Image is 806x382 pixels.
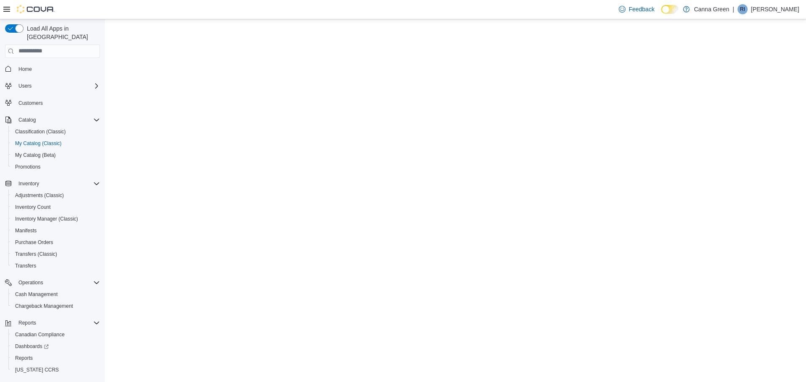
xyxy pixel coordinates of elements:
p: | [733,4,734,14]
span: Cash Management [15,291,58,298]
input: Dark Mode [661,5,679,14]
span: Operations [18,279,43,286]
span: Inventory Count [15,204,51,210]
button: Inventory Manager (Classic) [8,213,103,225]
button: Operations [15,278,47,288]
button: Operations [2,277,103,288]
button: Transfers [8,260,103,272]
span: Promotions [12,162,100,172]
button: Adjustments (Classic) [8,190,103,201]
button: Cash Management [8,288,103,300]
span: Customers [15,98,100,108]
span: Home [18,66,32,73]
span: Chargeback Management [12,301,100,311]
a: Inventory Manager (Classic) [12,214,81,224]
span: Dashboards [12,341,100,351]
button: Inventory [15,179,42,189]
span: Canadian Compliance [15,331,65,338]
span: My Catalog (Classic) [15,140,62,147]
button: Reports [2,317,103,329]
span: Catalog [15,115,100,125]
span: My Catalog (Beta) [12,150,100,160]
a: Chargeback Management [12,301,76,311]
button: Manifests [8,225,103,236]
span: Inventory [15,179,100,189]
span: Purchase Orders [15,239,53,246]
span: Classification (Classic) [15,128,66,135]
button: Canadian Compliance [8,329,103,340]
button: Catalog [15,115,39,125]
a: Reports [12,353,36,363]
button: Classification (Classic) [8,126,103,138]
span: Purchase Orders [12,237,100,247]
button: Reports [15,318,39,328]
a: Dashboards [12,341,52,351]
a: Transfers [12,261,39,271]
span: Customers [18,100,43,107]
a: Cash Management [12,289,61,299]
span: Manifests [15,227,37,234]
button: Transfers (Classic) [8,248,103,260]
a: My Catalog (Classic) [12,138,65,148]
button: [US_STATE] CCRS [8,364,103,376]
span: Adjustments (Classic) [15,192,64,199]
span: Transfers (Classic) [15,251,57,257]
button: Promotions [8,161,103,173]
button: Inventory [2,178,103,190]
button: Purchase Orders [8,236,103,248]
span: Reports [15,318,100,328]
button: My Catalog (Classic) [8,138,103,149]
a: Manifests [12,226,40,236]
button: Chargeback Management [8,300,103,312]
button: Inventory Count [8,201,103,213]
span: Users [18,83,31,89]
button: Home [2,63,103,75]
a: Transfers (Classic) [12,249,60,259]
span: Inventory [18,180,39,187]
span: Feedback [629,5,654,13]
span: Reports [18,320,36,326]
span: Reports [12,353,100,363]
img: Cova [17,5,55,13]
a: Home [15,64,35,74]
button: Reports [8,352,103,364]
a: My Catalog (Beta) [12,150,59,160]
p: [PERSON_NAME] [751,4,799,14]
span: Inventory Manager (Classic) [12,214,100,224]
a: Classification (Classic) [12,127,69,137]
span: Transfers [12,261,100,271]
span: Catalog [18,117,36,123]
span: Inventory Count [12,202,100,212]
button: Customers [2,97,103,109]
button: My Catalog (Beta) [8,149,103,161]
span: RI [740,4,745,14]
span: Adjustments (Classic) [12,190,100,200]
span: Dashboards [15,343,49,350]
a: Inventory Count [12,202,54,212]
a: Customers [15,98,46,108]
a: [US_STATE] CCRS [12,365,62,375]
span: Reports [15,355,33,361]
a: Promotions [12,162,44,172]
p: Canna Green [694,4,729,14]
a: Feedback [615,1,658,18]
a: Adjustments (Classic) [12,190,67,200]
button: Users [15,81,35,91]
span: Cash Management [12,289,100,299]
span: Transfers (Classic) [12,249,100,259]
a: Dashboards [8,340,103,352]
a: Purchase Orders [12,237,57,247]
span: Classification (Classic) [12,127,100,137]
span: My Catalog (Classic) [12,138,100,148]
span: Promotions [15,164,41,170]
span: Chargeback Management [15,303,73,309]
span: Manifests [12,226,100,236]
a: Canadian Compliance [12,330,68,340]
span: Home [15,64,100,74]
span: Inventory Manager (Classic) [15,216,78,222]
span: Operations [15,278,100,288]
div: Raven Irwin [738,4,748,14]
span: Canadian Compliance [12,330,100,340]
button: Users [2,80,103,92]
